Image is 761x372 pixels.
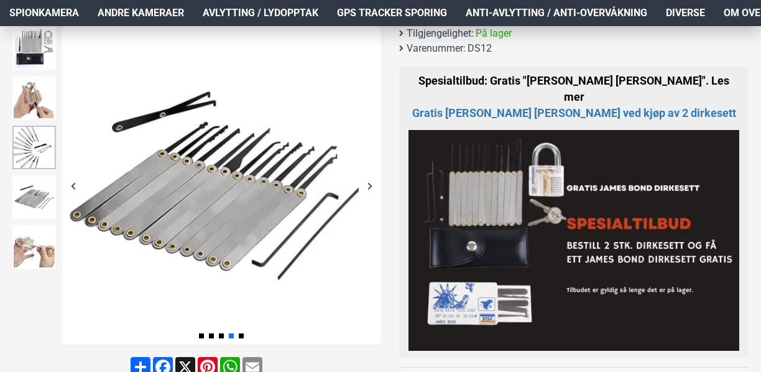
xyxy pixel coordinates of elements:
a: 2 stk. Dirkesett med 12 deler & Gratis James Bond Dirkesett [412,105,736,121]
img: Dirkesett med 12 deler og øvelseslås - SpyGadgets.no [12,26,56,70]
div: Previous slide [62,175,84,197]
span: GPS Tracker Sporing [337,6,447,21]
img: Dirkesett med 12 deler og øvelseslås - SpyGadgets.no [12,225,56,269]
span: Go to slide 2 [209,333,214,338]
img: Dirkesett med 12 deler og øvelseslås - SpyGadgets.no [62,26,380,345]
span: Anti-avlytting / Anti-overvåkning [466,6,647,21]
span: På lager [476,26,512,41]
span: Go to slide 3 [219,333,224,338]
span: Andre kameraer [98,6,184,21]
img: Dirkesett med 12 deler og øvelseslås - SpyGadgets.no [12,76,56,119]
b: Tilgjengelighet: [407,26,474,41]
span: Go to slide 1 [199,333,204,338]
span: Avlytting / Lydopptak [203,6,318,21]
span: DS12 [468,41,492,56]
img: Dirkesett med 12 deler og øvelseslås - SpyGadgets.no [12,126,56,169]
span: Go to slide 5 [239,333,244,338]
span: Spionkamera [9,6,79,21]
div: Next slide [359,175,380,197]
b: Varenummer: [407,41,466,56]
img: Dirkesett med 12 deler og øvelseslås - SpyGadgets.no [12,175,56,219]
img: Kjøp 2 dirkesett med 12 deler og få ett Jameas Bound Dirkesett gratis [408,130,739,351]
span: Spesialtilbud: Gratis "[PERSON_NAME] [PERSON_NAME]". Les mer [412,74,736,119]
span: Diverse [666,6,705,21]
span: Go to slide 4 [229,333,234,338]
